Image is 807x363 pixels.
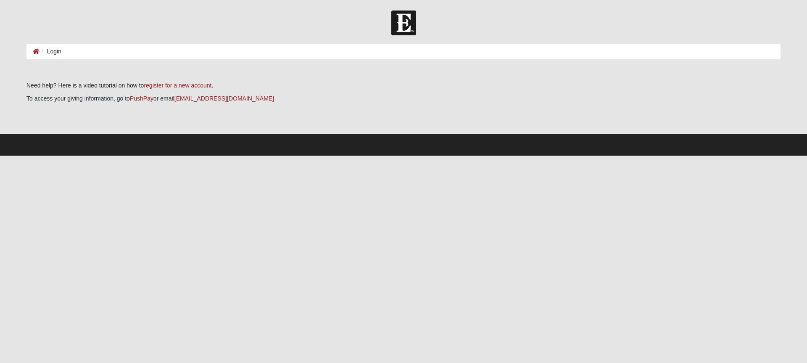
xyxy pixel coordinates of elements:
a: [EMAIL_ADDRESS][DOMAIN_NAME] [174,95,274,102]
li: Login [40,47,61,56]
img: Church of Eleven22 Logo [391,11,416,35]
p: Need help? Here is a video tutorial on how to . [26,81,781,90]
p: To access your giving information, go to or email [26,94,781,103]
a: PushPay [130,95,153,102]
a: register for a new account [144,82,211,89]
